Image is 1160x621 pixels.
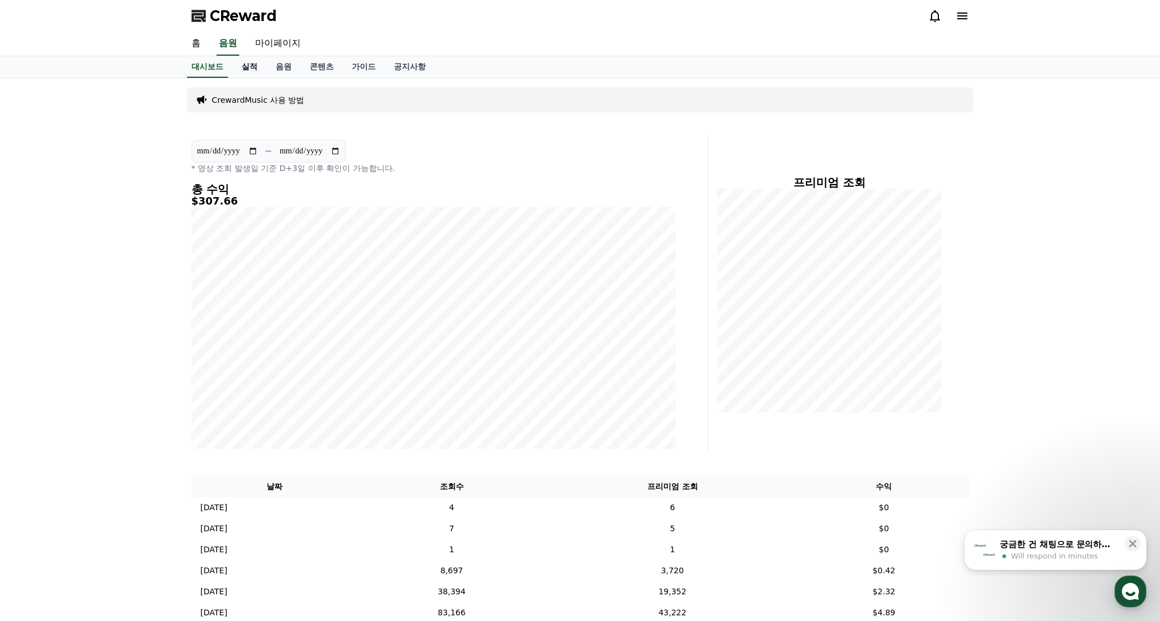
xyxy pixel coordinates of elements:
a: 홈 [182,32,210,56]
td: $0 [799,518,969,539]
a: Home [3,360,75,389]
p: [DATE] [201,586,227,598]
a: CReward [192,7,277,25]
a: 음원 [217,32,239,56]
a: 음원 [267,56,301,78]
h5: $307.66 [192,195,676,207]
span: Settings [168,377,196,386]
td: 38,394 [357,581,546,602]
th: 날짜 [192,476,358,497]
a: 가이드 [343,56,385,78]
p: [DATE] [201,523,227,535]
td: 1 [546,539,799,560]
td: 8,697 [357,560,546,581]
span: CReward [210,7,277,25]
td: 4 [357,497,546,518]
td: 19,352 [546,581,799,602]
p: [DATE] [201,544,227,556]
th: 수익 [799,476,969,497]
span: Home [29,377,49,386]
td: $0 [799,497,969,518]
a: Settings [147,360,218,389]
h4: 총 수익 [192,183,676,195]
td: $0 [799,539,969,560]
a: Messages [75,360,147,389]
a: 대시보드 [187,56,228,78]
a: 실적 [232,56,267,78]
th: 프리미엄 조회 [546,476,799,497]
td: $0.42 [799,560,969,581]
a: 콘텐츠 [301,56,343,78]
span: Messages [94,378,128,387]
td: 5 [546,518,799,539]
p: * 영상 조회 발생일 기준 D+3일 이후 확인이 가능합니다. [192,162,676,174]
p: ~ [265,144,272,158]
th: 조회수 [357,476,546,497]
p: [DATE] [201,565,227,577]
td: 3,720 [546,560,799,581]
a: CrewardMusic 사용 방법 [212,94,305,106]
td: 6 [546,497,799,518]
p: [DATE] [201,607,227,619]
td: 1 [357,539,546,560]
a: 공지사항 [385,56,435,78]
h4: 프리미엄 조회 [717,176,942,189]
td: $2.32 [799,581,969,602]
a: 마이페이지 [246,32,310,56]
td: 7 [357,518,546,539]
p: [DATE] [201,502,227,514]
